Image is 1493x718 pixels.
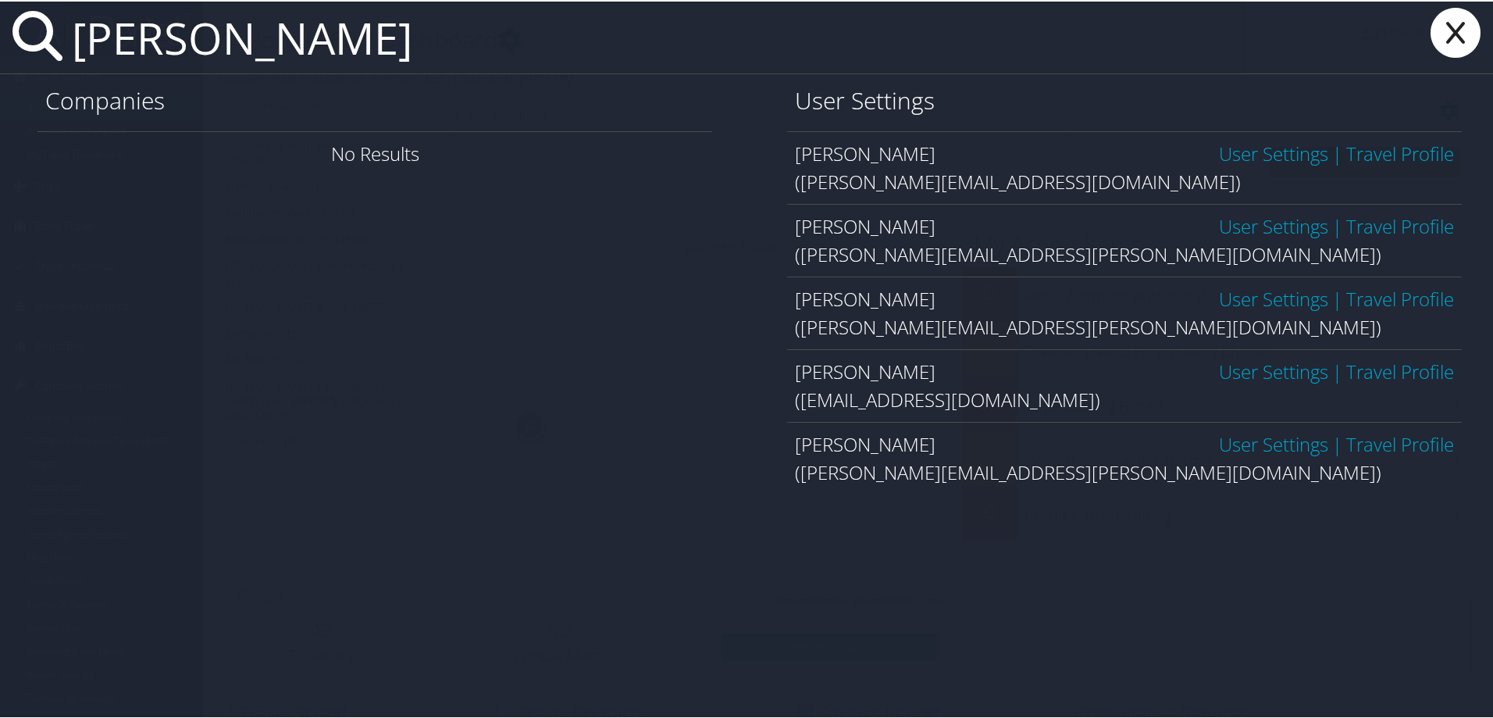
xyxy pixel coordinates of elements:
h1: Companies [45,83,704,116]
a: User Settings [1219,430,1328,455]
span: | [1328,139,1346,165]
div: No Results [37,130,712,174]
a: View OBT Profile [1346,430,1454,455]
a: User Settings [1219,357,1328,383]
div: ([PERSON_NAME][EMAIL_ADDRESS][PERSON_NAME][DOMAIN_NAME]) [795,457,1454,485]
span: | [1328,212,1346,238]
span: [PERSON_NAME] [795,430,935,455]
a: View OBT Profile [1346,357,1454,383]
a: User Settings [1219,139,1328,165]
h1: User Settings [795,83,1454,116]
a: View OBT Profile [1346,139,1454,165]
div: ([PERSON_NAME][EMAIL_ADDRESS][DOMAIN_NAME]) [795,166,1454,195]
span: [PERSON_NAME] [795,357,935,383]
span: | [1328,357,1346,383]
span: | [1328,430,1346,455]
span: [PERSON_NAME] [795,139,935,165]
a: View OBT Profile [1346,212,1454,238]
span: [PERSON_NAME] [795,284,935,310]
span: | [1328,284,1346,310]
div: ([PERSON_NAME][EMAIL_ADDRESS][PERSON_NAME][DOMAIN_NAME]) [795,312,1454,340]
div: ([EMAIL_ADDRESS][DOMAIN_NAME]) [795,384,1454,413]
a: User Settings [1219,212,1328,238]
a: User Settings [1219,284,1328,310]
span: [PERSON_NAME] [795,212,935,238]
div: ([PERSON_NAME][EMAIL_ADDRESS][PERSON_NAME][DOMAIN_NAME]) [795,239,1454,267]
a: View OBT Profile [1346,284,1454,310]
